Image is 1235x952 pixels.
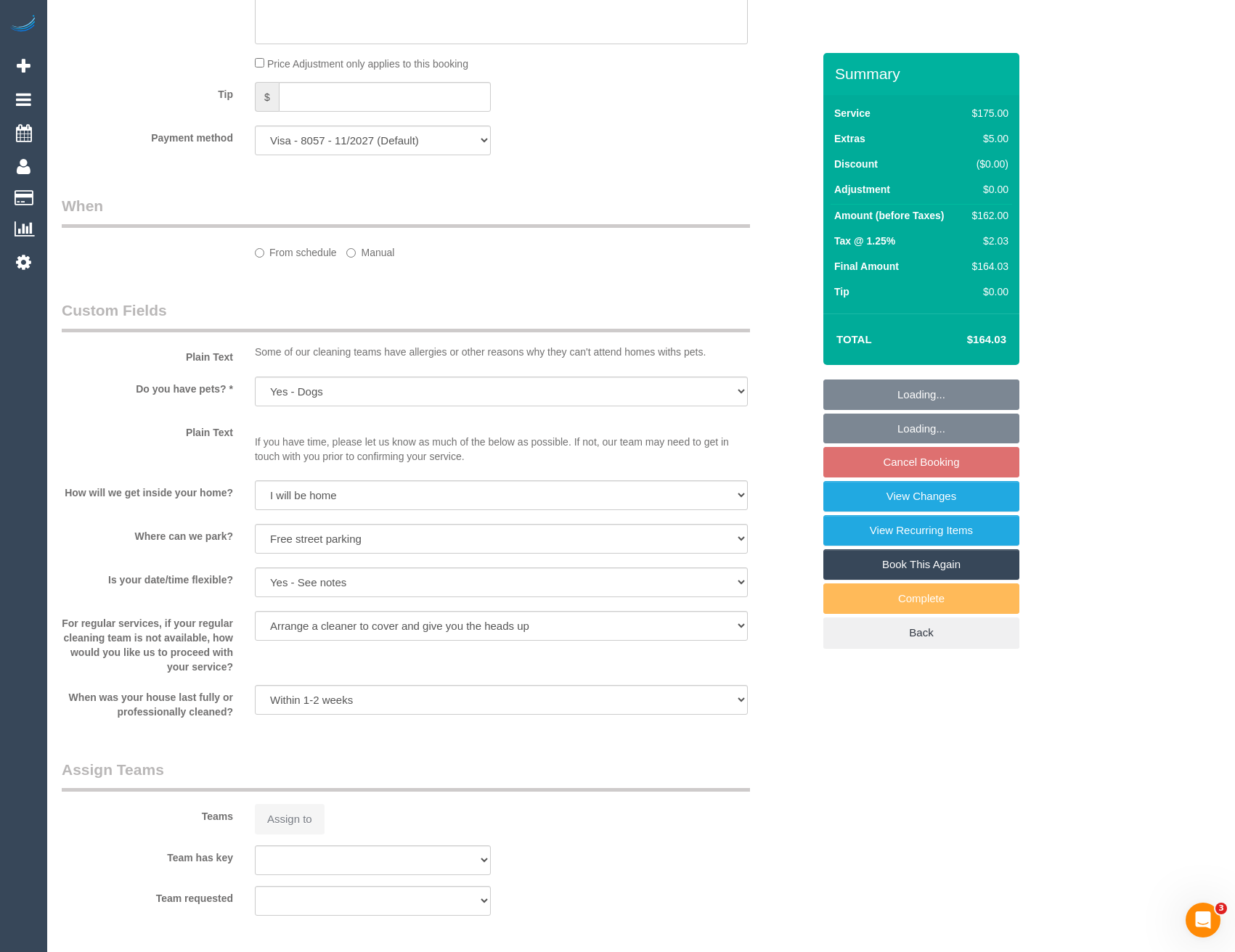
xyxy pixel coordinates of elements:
span: Price Adjustment only applies to this booking [267,58,468,70]
label: Do you have pets? * [51,377,244,396]
input: From schedule [255,248,264,258]
a: Book This Again [823,549,1019,580]
img: Automaid Logo [9,15,38,35]
label: Plain Text [51,420,244,440]
input: Manual [346,248,356,258]
div: $2.03 [966,234,1008,248]
label: Payment method [51,126,244,145]
a: Back [823,617,1019,648]
label: Tip [834,284,849,299]
label: Discount [834,157,878,171]
p: Some of our cleaning teams have allergies or other reasons why they can't attend homes withs pets. [255,345,748,359]
label: Team has key [51,845,244,865]
label: Extras [834,131,865,146]
strong: Total [836,333,872,345]
label: Teams [51,804,244,824]
label: Service [834,106,871,120]
p: If you have time, please let us know as much of the below as possible. If not, our team may need ... [255,420,748,464]
label: Tip [51,82,244,102]
div: $164.03 [966,259,1008,274]
label: For regular services, if your regular cleaning team is not available, how would you like us to pr... [51,611,244,674]
label: How will we get inside your home? [51,480,244,500]
div: $0.00 [966,284,1008,299]
label: Team requested [51,886,244,906]
label: Where can we park? [51,524,244,543]
label: Tax @ 1.25% [834,234,895,248]
div: $5.00 [966,131,1008,146]
label: Final Amount [834,259,899,274]
label: Adjustment [834,182,890,197]
div: ($0.00) [966,157,1008,171]
legend: When [62,195,750,228]
h3: Summary [835,65,1012,82]
a: View Recurring Items [823,515,1019,546]
label: When was your house last fully or professionally cleaned? [51,685,244,719]
span: $ [255,82,279,112]
legend: Assign Teams [62,759,750,792]
div: $175.00 [966,106,1008,120]
label: Amount (before Taxes) [834,208,944,223]
label: From schedule [255,240,337,260]
div: $0.00 [966,182,1008,197]
h4: $164.03 [924,334,1006,346]
div: $162.00 [966,208,1008,223]
label: Plain Text [51,345,244,364]
span: 3 [1215,903,1227,914]
iframe: Intercom live chat [1186,903,1220,937]
legend: Custom Fields [62,300,750,332]
label: Manual [346,240,394,260]
a: View Changes [823,481,1019,512]
label: Is your date/time flexible? [51,567,244,587]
